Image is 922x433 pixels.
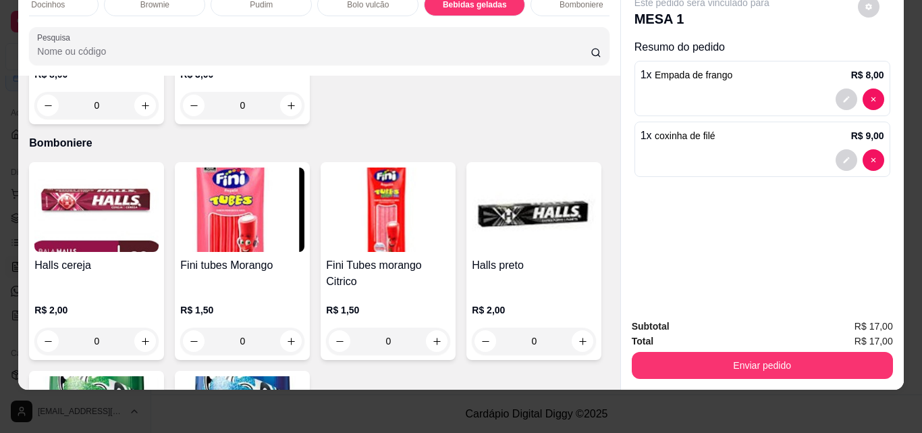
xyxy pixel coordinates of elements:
p: 1 x [641,128,715,144]
p: R$ 8,00 [851,68,884,82]
button: Enviar pedido [632,352,893,379]
span: coxinha de filé [655,130,715,141]
span: R$ 17,00 [855,334,893,349]
p: R$ 2,00 [472,303,596,317]
button: decrease-product-quantity [183,330,205,352]
button: decrease-product-quantity [329,330,350,352]
p: R$ 9,00 [851,129,884,143]
button: decrease-product-quantity [474,330,496,352]
button: decrease-product-quantity [836,88,857,110]
label: Pesquisa [37,32,75,43]
p: Bomboniere [29,135,609,151]
span: Empada de frango [655,70,732,80]
strong: Subtotal [632,321,670,332]
p: 1 x [641,67,733,83]
button: decrease-product-quantity [37,330,59,352]
p: R$ 1,50 [180,303,304,317]
button: decrease-product-quantity [863,88,884,110]
button: increase-product-quantity [280,95,302,116]
p: R$ 1,50 [326,303,450,317]
button: increase-product-quantity [134,330,156,352]
h4: Fini tubes Morango [180,257,304,274]
button: decrease-product-quantity [183,95,205,116]
h4: Fini Tubes morango Citrico [326,257,450,290]
button: decrease-product-quantity [863,149,884,171]
button: increase-product-quantity [134,95,156,116]
button: increase-product-quantity [426,330,448,352]
p: R$ 2,00 [34,303,159,317]
img: product-image [472,168,596,252]
button: increase-product-quantity [280,330,302,352]
button: increase-product-quantity [572,330,593,352]
h4: Halls preto [472,257,596,274]
img: product-image [34,168,159,252]
input: Pesquisa [37,45,591,58]
h4: Halls cereja [34,257,159,274]
img: product-image [326,168,450,252]
p: Resumo do pedido [634,39,890,55]
span: R$ 17,00 [855,319,893,334]
p: MESA 1 [634,9,769,28]
button: decrease-product-quantity [836,149,857,171]
img: product-image [180,168,304,252]
strong: Total [632,336,653,347]
button: decrease-product-quantity [37,95,59,116]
